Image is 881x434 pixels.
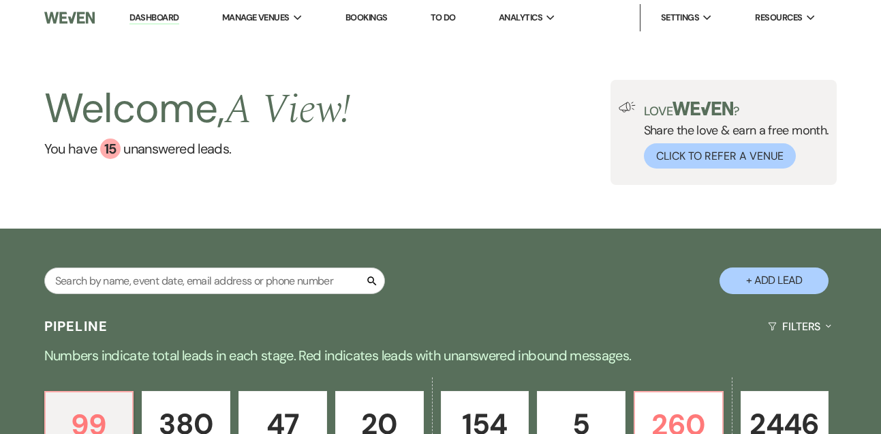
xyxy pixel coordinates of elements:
div: Share the love & earn a free month. [636,102,829,169]
img: weven-logo-green.svg [673,102,733,115]
a: Dashboard [129,12,179,25]
span: Analytics [499,11,542,25]
img: loud-speaker-illustration.svg [619,102,636,113]
a: To Do [431,12,456,23]
h3: Pipeline [44,317,108,336]
p: Love ? [644,102,829,117]
button: + Add Lead [720,267,829,294]
span: A View ! [225,78,351,141]
button: Filters [762,308,837,345]
img: Weven Logo [44,3,95,32]
button: Click to Refer a Venue [644,143,796,169]
input: Search by name, event date, email address or phone number [44,267,385,294]
div: 15 [100,139,121,159]
span: Settings [661,11,700,25]
a: You have 15 unanswered leads. [44,139,350,159]
span: Manage Venues [222,11,290,25]
a: Bookings [345,12,388,23]
h2: Welcome, [44,80,350,139]
span: Resources [755,11,802,25]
